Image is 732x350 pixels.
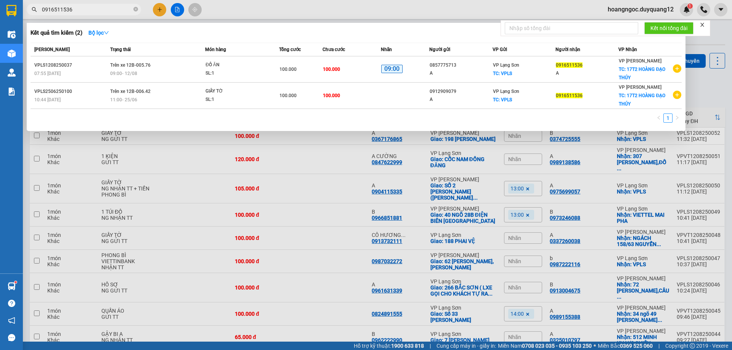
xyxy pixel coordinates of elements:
[6,5,16,16] img: logo-vxr
[133,7,138,11] span: close-circle
[675,115,679,120] span: right
[429,47,450,52] span: Người gửi
[8,69,16,77] img: warehouse-icon
[34,47,70,52] span: [PERSON_NAME]
[381,47,392,52] span: Nhãn
[619,85,661,90] span: VP [PERSON_NAME]
[279,47,301,52] span: Tổng cước
[88,30,109,36] strong: Bộ lọc
[673,64,681,73] span: plus-circle
[493,71,512,76] span: TC: VPLS
[619,67,665,80] span: TC: 17T2 HOÀNG ĐẠO THÚY
[323,67,340,72] span: 100.000
[619,58,661,64] span: VP [PERSON_NAME]
[34,71,61,76] span: 07:55 [DATE]
[205,87,263,96] div: GIẤY TỜ
[205,69,263,78] div: SL: 1
[673,91,681,99] span: plus-circle
[430,69,492,77] div: A
[505,22,638,34] input: Nhập số tổng đài
[110,89,151,94] span: Trên xe 12B-006.42
[556,69,618,77] div: A
[34,97,61,102] span: 10:44 [DATE]
[279,93,297,98] span: 100.000
[110,47,131,52] span: Trạng thái
[32,7,37,12] span: search
[493,47,507,52] span: VP Gửi
[556,62,583,68] span: 0916511536
[110,97,137,102] span: 11:00 - 25/06
[618,47,637,52] span: VP Nhận
[493,62,519,68] span: VP Lạng Sơn
[430,61,492,69] div: 0857775713
[657,115,661,120] span: left
[34,88,108,96] div: VPLS2506250100
[673,113,682,123] li: Next Page
[8,30,16,38] img: warehouse-icon
[650,24,687,32] span: Kết nối tổng đài
[381,65,403,74] span: 09:00
[82,27,115,39] button: Bộ lọcdown
[430,96,492,104] div: A
[42,5,132,14] input: Tìm tên, số ĐT hoặc mã đơn
[8,88,16,96] img: solution-icon
[8,282,16,290] img: warehouse-icon
[205,61,263,69] div: ĐỒ ĂN
[664,114,672,122] a: 1
[14,281,17,283] sup: 1
[493,97,512,102] span: TC: VPLS
[110,71,137,76] span: 09:00 - 12/08
[555,47,580,52] span: Người nhận
[8,334,15,341] span: message
[493,89,519,94] span: VP Lạng Sơn
[8,317,15,324] span: notification
[556,93,583,98] span: 0916511536
[663,113,673,123] li: 1
[8,300,15,307] span: question-circle
[673,113,682,123] button: right
[30,29,82,37] h3: Kết quả tìm kiếm ( 2 )
[110,62,151,68] span: Trên xe 12B-005.76
[619,93,665,107] span: TC: 17T2 HOÀNG ĐẠO THÚY
[654,113,663,123] li: Previous Page
[644,22,693,34] button: Kết nối tổng đài
[104,30,109,35] span: down
[279,67,297,72] span: 100.000
[205,47,226,52] span: Món hàng
[654,113,663,123] button: left
[205,96,263,104] div: SL: 1
[323,93,340,98] span: 100.000
[700,22,705,27] span: close
[323,47,345,52] span: Chưa cước
[8,50,16,58] img: warehouse-icon
[430,88,492,96] div: 0912909079
[34,61,108,69] div: VPLS1208250037
[133,6,138,13] span: close-circle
